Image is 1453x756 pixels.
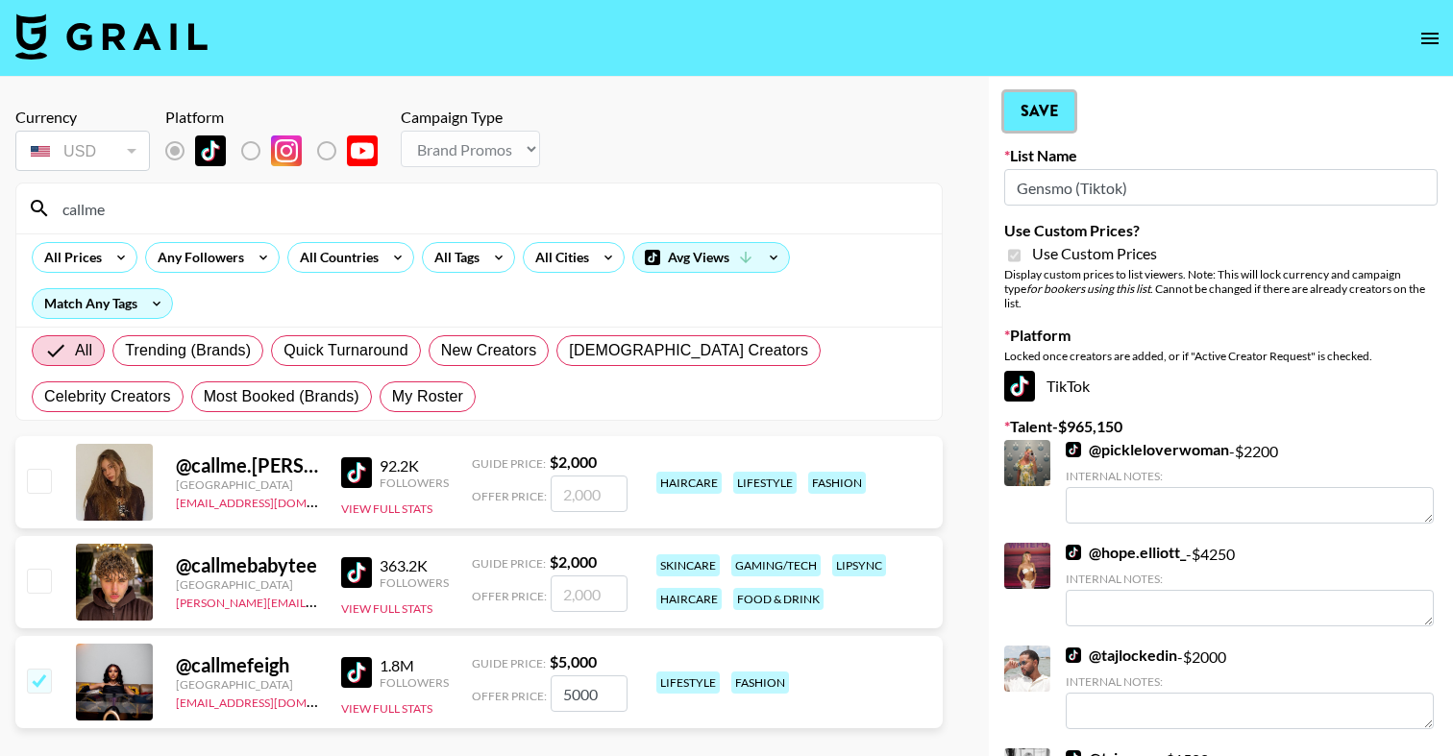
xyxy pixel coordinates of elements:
[33,289,172,318] div: Match Any Tags
[176,577,318,592] div: [GEOGRAPHIC_DATA]
[176,592,460,610] a: [PERSON_NAME][EMAIL_ADDRESS][DOMAIN_NAME]
[633,243,789,272] div: Avg Views
[1004,92,1074,131] button: Save
[1004,221,1438,240] label: Use Custom Prices?
[380,656,449,675] div: 1.8M
[1004,146,1438,165] label: List Name
[44,385,171,408] span: Celebrity Creators
[341,657,372,688] img: TikTok
[472,456,546,471] span: Guide Price:
[1026,281,1150,296] em: for bookers using this list
[441,339,537,362] span: New Creators
[1004,267,1438,310] div: Display custom prices to list viewers. Note: This will lock currency and campaign type . Cannot b...
[1066,543,1434,626] div: - $ 4250
[1066,572,1434,586] div: Internal Notes:
[569,339,808,362] span: [DEMOGRAPHIC_DATA] Creators
[472,656,546,671] span: Guide Price:
[347,135,378,166] img: YouTube
[15,13,208,60] img: Grail Talent
[1066,442,1081,457] img: TikTok
[341,557,372,588] img: TikTok
[380,456,449,476] div: 92.2K
[176,492,369,510] a: [EMAIL_ADDRESS][DOMAIN_NAME]
[550,452,597,471] strong: $ 2,000
[176,553,318,577] div: @ callmebabytee
[15,108,150,127] div: Currency
[392,385,463,408] span: My Roster
[1004,349,1438,363] div: Locked once creators are added, or if "Active Creator Request" is checked.
[176,692,369,710] a: [EMAIL_ADDRESS][DOMAIN_NAME]
[15,127,150,175] div: Currency is locked to USD
[125,339,251,362] span: Trending (Brands)
[165,131,393,171] div: List locked to TikTok.
[1066,440,1434,524] div: - $ 2200
[195,135,226,166] img: TikTok
[288,243,382,272] div: All Countries
[204,385,359,408] span: Most Booked (Brands)
[1066,440,1229,459] a: @pickleloverwoman
[380,675,449,690] div: Followers
[656,554,720,576] div: skincare
[1066,469,1434,483] div: Internal Notes:
[1004,371,1438,402] div: TikTok
[733,472,797,494] div: lifestyle
[341,457,372,488] img: TikTok
[19,134,146,168] div: USD
[423,243,483,272] div: All Tags
[341,501,432,516] button: View Full Stats
[380,556,449,575] div: 363.2K
[33,243,106,272] div: All Prices
[341,701,432,716] button: View Full Stats
[1066,646,1434,729] div: - $ 2000
[551,575,628,612] input: 2,000
[1066,647,1081,663] img: TikTok
[283,339,408,362] span: Quick Turnaround
[1066,545,1081,560] img: TikTok
[380,575,449,590] div: Followers
[1004,371,1035,402] img: TikTok
[401,108,540,127] div: Campaign Type
[51,193,930,224] input: Search by User Name
[176,477,318,492] div: [GEOGRAPHIC_DATA]
[524,243,593,272] div: All Cities
[1004,326,1438,345] label: Platform
[731,671,789,694] div: fashion
[656,588,722,610] div: haircare
[656,671,720,694] div: lifestyle
[176,677,318,692] div: [GEOGRAPHIC_DATA]
[176,453,318,477] div: @ callme.[PERSON_NAME]
[1066,543,1186,562] a: @hope.elliott_
[550,552,597,571] strong: $ 2,000
[808,472,866,494] div: fashion
[550,652,597,671] strong: $ 5,000
[146,243,248,272] div: Any Followers
[341,601,432,616] button: View Full Stats
[1066,674,1434,689] div: Internal Notes:
[472,589,547,603] span: Offer Price:
[733,588,824,610] div: food & drink
[832,554,886,576] div: lipsync
[1032,244,1157,263] span: Use Custom Prices
[1066,646,1177,665] a: @tajlockedin
[380,476,449,490] div: Followers
[1004,417,1438,436] label: Talent - $ 965,150
[165,108,393,127] div: Platform
[75,339,92,362] span: All
[472,489,547,503] span: Offer Price:
[551,476,628,512] input: 2,000
[731,554,821,576] div: gaming/tech
[271,135,302,166] img: Instagram
[1411,19,1449,58] button: open drawer
[551,675,628,712] input: 5,000
[472,689,547,703] span: Offer Price:
[176,653,318,677] div: @ callmefeigh
[656,472,722,494] div: haircare
[472,556,546,571] span: Guide Price:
